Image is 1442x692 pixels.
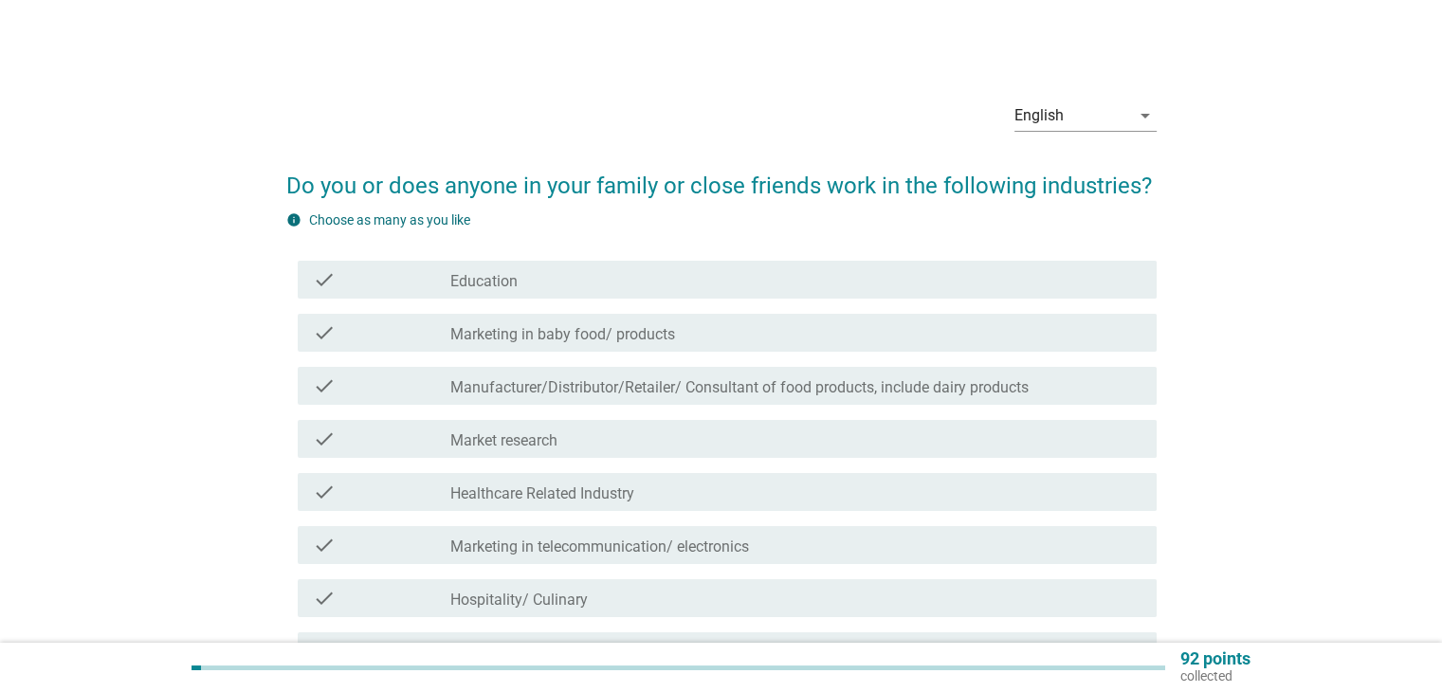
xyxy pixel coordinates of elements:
[1014,107,1064,124] div: English
[313,374,336,397] i: check
[286,150,1157,203] h2: Do you or does anyone in your family or close friends work in the following industries?
[313,534,336,556] i: check
[313,481,336,503] i: check
[286,212,301,228] i: info
[313,321,336,344] i: check
[313,268,336,291] i: check
[450,378,1029,397] label: Manufacturer/Distributor/Retailer/ Consultant of food products, include dairy products
[313,587,336,610] i: check
[1180,667,1250,684] p: collected
[1134,104,1157,127] i: arrow_drop_down
[1180,650,1250,667] p: 92 points
[450,431,557,450] label: Market research
[450,537,749,556] label: Marketing in telecommunication/ electronics
[450,484,634,503] label: Healthcare Related Industry
[313,640,336,663] i: check
[450,325,675,344] label: Marketing in baby food/ products
[450,272,518,291] label: Education
[313,428,336,450] i: check
[309,212,470,228] label: Choose as many as you like
[450,591,588,610] label: Hospitality/ Culinary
